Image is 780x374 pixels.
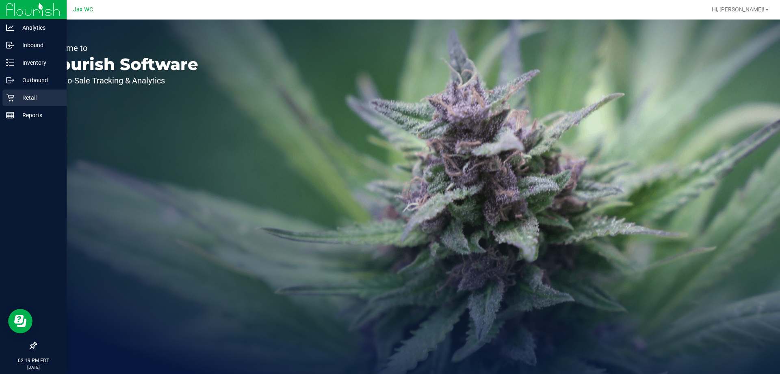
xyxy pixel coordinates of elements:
[14,110,63,120] p: Reports
[44,44,198,52] p: Welcome to
[6,111,14,119] inline-svg: Reports
[6,41,14,49] inline-svg: Inbound
[4,364,63,370] p: [DATE]
[14,23,63,33] p: Analytics
[14,40,63,50] p: Inbound
[14,58,63,68] p: Inventory
[73,6,93,13] span: Jax WC
[6,59,14,67] inline-svg: Inventory
[6,24,14,32] inline-svg: Analytics
[6,76,14,84] inline-svg: Outbound
[4,357,63,364] p: 02:19 PM EDT
[14,93,63,103] p: Retail
[14,75,63,85] p: Outbound
[6,94,14,102] inline-svg: Retail
[712,6,765,13] span: Hi, [PERSON_NAME]!
[8,309,32,333] iframe: Resource center
[44,77,198,85] p: Seed-to-Sale Tracking & Analytics
[44,56,198,72] p: Flourish Software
